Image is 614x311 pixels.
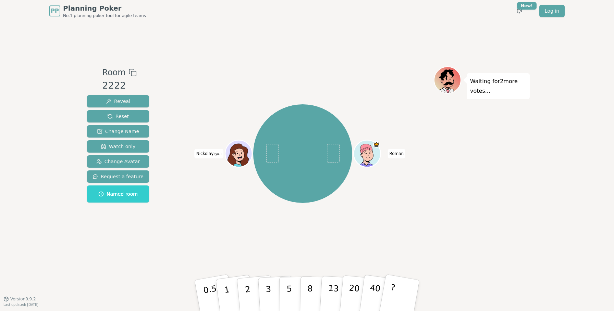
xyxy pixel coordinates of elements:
span: PP [51,7,59,15]
span: No.1 planning poker tool for agile teams [63,13,146,18]
span: Change Name [97,128,139,135]
span: (you) [213,153,222,156]
span: Click to change your name [388,149,405,158]
span: Watch only [101,143,136,150]
div: 2222 [102,79,136,93]
span: Named room [98,191,138,197]
button: Reveal [87,95,149,107]
button: Reset [87,110,149,122]
button: Change Name [87,125,149,138]
a: PPPlanning PokerNo.1 planning poker tool for agile teams [49,3,146,18]
span: Click to change your name [195,149,223,158]
p: Waiting for 2 more votes... [470,77,526,96]
span: Reset [107,113,129,120]
span: Planning Poker [63,3,146,13]
span: Roman is the host [373,141,380,148]
button: Change Avatar [87,155,149,168]
button: Request a feature [87,170,149,183]
button: New! [513,5,526,17]
button: Click to change your avatar [226,141,251,166]
span: Last updated: [DATE] [3,303,38,307]
span: Change Avatar [96,158,140,165]
button: Watch only [87,140,149,153]
span: Version 0.9.2 [10,296,36,302]
span: Request a feature [93,173,144,180]
div: New! [517,2,537,10]
span: Reveal [106,98,130,105]
button: Version0.9.2 [3,296,36,302]
a: Log in [539,5,565,17]
span: Room [102,66,125,79]
button: Named room [87,185,149,203]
